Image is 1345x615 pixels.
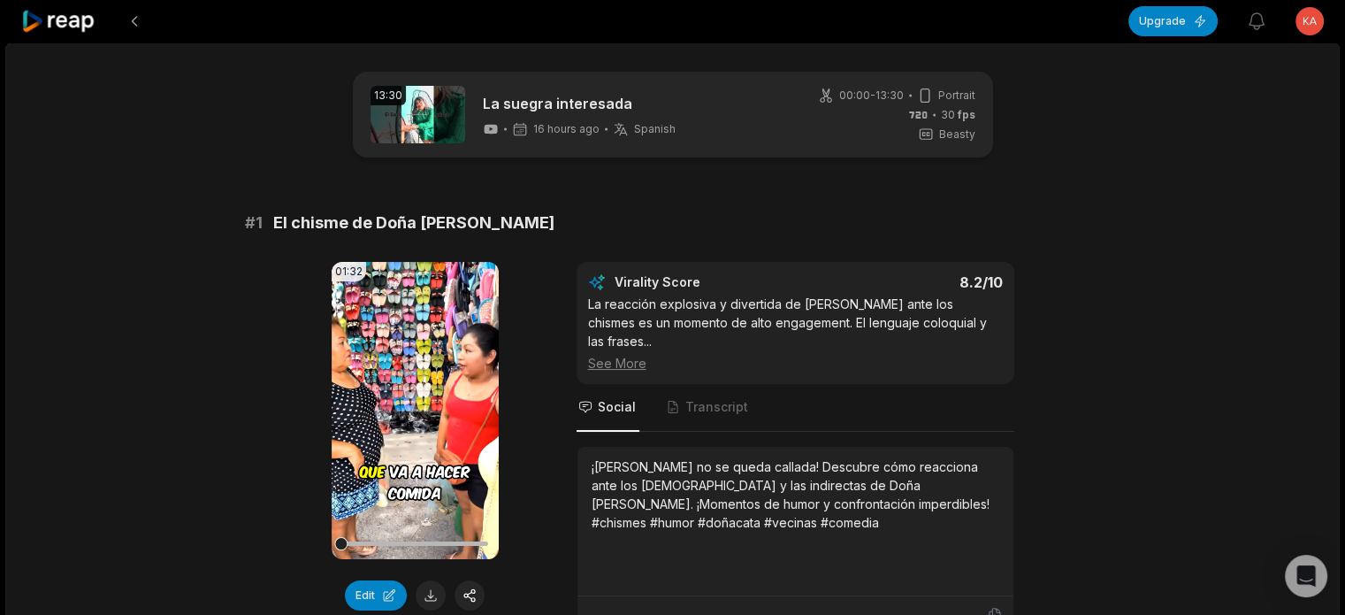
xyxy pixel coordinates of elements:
[592,457,999,532] div: ¡[PERSON_NAME] no se queda callada! Descubre cómo reacciona ante los [DEMOGRAPHIC_DATA] y las ind...
[588,354,1003,373] div: See More
[345,580,407,611] button: Edit
[939,127,975,142] span: Beasty
[483,93,676,114] a: La suegra interesada
[615,273,805,291] div: Virality Score
[1128,6,1218,36] button: Upgrade
[941,107,975,123] span: 30
[1285,555,1327,597] div: Open Intercom Messenger
[958,108,975,121] span: fps
[634,122,676,136] span: Spanish
[245,211,263,235] span: # 1
[533,122,600,136] span: 16 hours ago
[685,398,748,416] span: Transcript
[813,273,1003,291] div: 8.2 /10
[839,88,904,104] span: 00:00 - 13:30
[332,262,499,559] video: Your browser does not support mp4 format.
[273,211,554,235] span: El chisme de Doña [PERSON_NAME]
[598,398,636,416] span: Social
[938,88,975,104] span: Portrait
[588,295,1003,373] div: La reacción explosiva y divertida de [PERSON_NAME] ante los chismes es un momento de alto engagem...
[577,384,1014,432] nav: Tabs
